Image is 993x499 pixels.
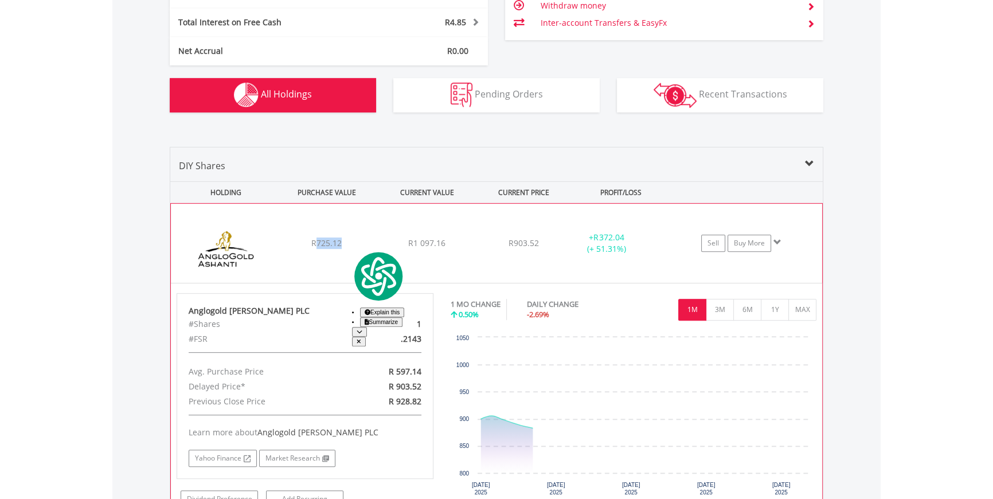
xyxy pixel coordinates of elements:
[572,182,670,203] div: PROFIT/LOSS
[509,237,539,248] span: R903.52
[475,88,543,100] span: Pending Orders
[541,14,798,32] td: Inter-account Transfers & EasyFx
[170,17,355,28] div: Total Interest on Free Cash
[699,88,787,100] span: Recent Transactions
[706,299,734,321] button: 3M
[451,299,501,310] div: 1 MO CHANGE
[728,235,771,252] a: Buy More
[180,317,346,332] div: #Shares
[346,317,429,332] div: 1
[697,482,715,496] text: [DATE] 2025
[564,232,650,255] div: + (+ 51.31%)
[180,364,346,379] div: Avg. Purchase Price
[393,78,600,112] button: Pending Orders
[408,237,445,248] span: R1 097.16
[451,83,472,107] img: pending_instructions-wht.png
[179,159,225,172] span: DIY Shares
[593,232,624,243] span: R372.04
[170,78,376,112] button: All Holdings
[527,299,619,310] div: DAILY CHANGE
[171,182,275,203] div: HOLDING
[378,182,476,203] div: CURRENT VALUE
[456,362,469,368] text: 1000
[277,182,376,203] div: PURCHASE VALUE
[654,83,697,108] img: transactions-zar-wht.png
[311,237,342,248] span: R725.12
[527,309,549,319] span: -2.69%
[617,78,823,112] button: Recent Transactions
[259,450,335,467] a: Market Research
[459,309,479,319] span: 0.50%
[772,482,790,496] text: [DATE] 2025
[170,45,355,57] div: Net Accrual
[346,332,429,346] div: .2143
[360,317,402,327] button: Summarize
[621,482,640,496] text: [DATE] 2025
[370,309,400,315] span: Explain this
[733,299,761,321] button: 6M
[234,83,259,107] img: holdings-wht.png
[761,299,789,321] button: 1Y
[678,299,706,321] button: 1M
[388,381,421,392] span: R 903.52
[180,332,346,346] div: #FSR
[177,218,275,280] img: EQU.ZA.ANG.png
[189,450,257,467] a: Yahoo Finance
[261,88,312,100] span: All Holdings
[447,45,468,56] span: R0.00
[471,482,490,496] text: [DATE] 2025
[459,416,469,422] text: 900
[459,443,469,449] text: 850
[388,396,421,407] span: R 928.82
[180,379,346,394] div: Delayed Price*
[180,394,346,409] div: Previous Close Price
[788,299,816,321] button: MAX
[456,335,469,341] text: 1050
[478,182,569,203] div: CURRENT PRICE
[189,427,421,438] div: Learn more about
[546,482,565,496] text: [DATE] 2025
[257,427,378,438] span: Anglogold [PERSON_NAME] PLC
[459,389,469,395] text: 950
[701,235,725,252] a: Sell
[445,17,466,28] span: R4.85
[388,366,421,377] span: R 597.14
[369,319,398,325] span: Summarize
[459,470,469,477] text: 800
[352,251,404,302] img: logo.svg
[189,305,421,317] div: Anglogold [PERSON_NAME] PLC
[360,307,404,317] button: Explain this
